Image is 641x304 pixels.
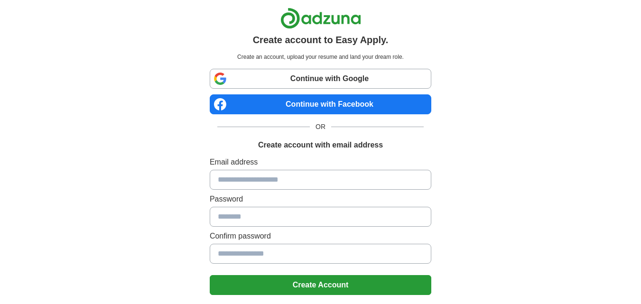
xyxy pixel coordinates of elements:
[210,230,431,242] label: Confirm password
[253,33,389,47] h1: Create account to Easy Apply.
[210,193,431,205] label: Password
[310,122,331,132] span: OR
[280,8,361,29] img: Adzuna logo
[210,69,431,89] a: Continue with Google
[210,275,431,295] button: Create Account
[212,53,429,61] p: Create an account, upload your resume and land your dream role.
[210,157,431,168] label: Email address
[210,94,431,114] a: Continue with Facebook
[258,139,383,151] h1: Create account with email address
